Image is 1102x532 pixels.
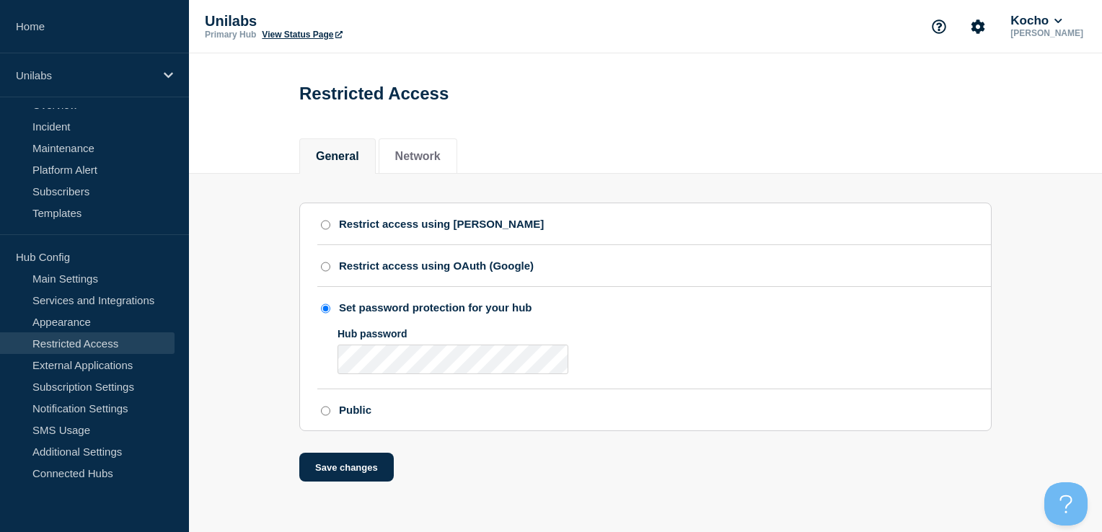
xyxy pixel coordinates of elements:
button: Network [395,150,441,163]
ul: access restriction method [317,203,991,431]
p: Primary Hub [205,30,256,40]
div: Set password protection for your hub [339,301,532,314]
div: Restrict access using [PERSON_NAME] [339,218,544,230]
button: Support [924,12,954,42]
input: Hub password [338,345,568,374]
p: Unilabs [205,13,493,30]
h1: Restricted Access [299,84,449,104]
iframe: Help Scout Beacon - Open [1044,482,1088,526]
p: [PERSON_NAME] [1008,28,1086,38]
div: Public [339,404,371,416]
input: Public [321,406,330,416]
div: Hub password [338,328,568,340]
button: Kocho [1008,14,1064,28]
button: General [316,150,359,163]
input: Set password protection for your hub [321,303,330,314]
div: Restrict access using OAuth (Google) [339,260,534,272]
input: Restrict access using OAuth (Google) [321,262,330,272]
a: View Status Page [262,30,342,40]
button: Account settings [963,12,993,42]
p: Unilabs [16,69,154,81]
button: Save changes [299,453,394,482]
input: Restrict access using SAML [321,220,330,230]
